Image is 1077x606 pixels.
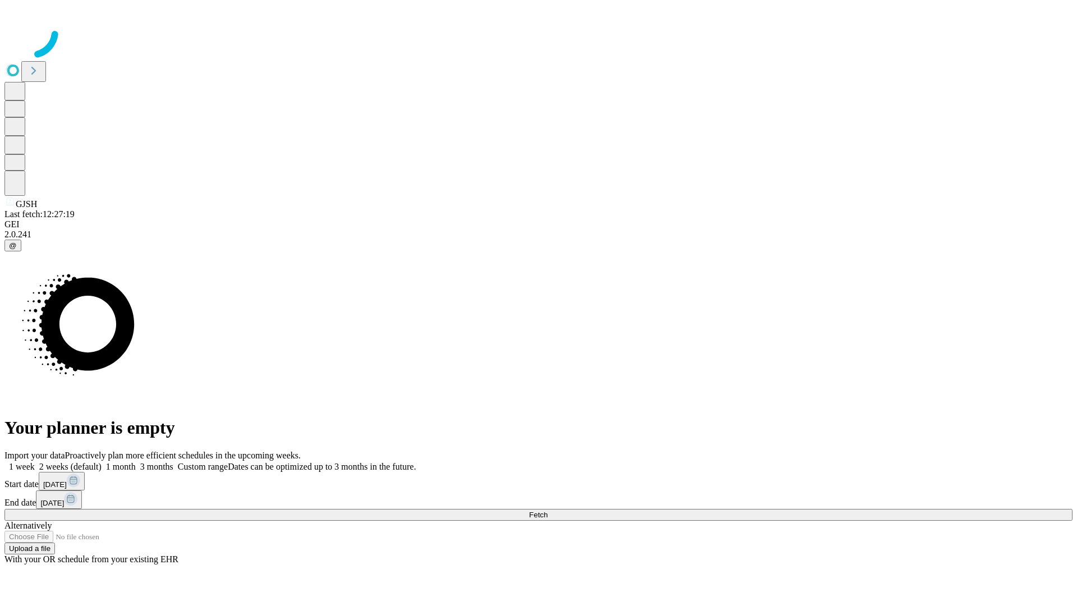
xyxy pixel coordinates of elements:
[9,462,35,471] span: 1 week
[4,229,1073,240] div: 2.0.241
[4,209,75,219] span: Last fetch: 12:27:19
[65,451,301,460] span: Proactively plan more efficient schedules in the upcoming weeks.
[40,499,64,507] span: [DATE]
[4,240,21,251] button: @
[4,521,52,530] span: Alternatively
[39,462,102,471] span: 2 weeks (default)
[4,543,55,554] button: Upload a file
[4,219,1073,229] div: GEI
[140,462,173,471] span: 3 months
[9,241,17,250] span: @
[178,462,228,471] span: Custom range
[529,511,547,519] span: Fetch
[4,472,1073,490] div: Start date
[4,417,1073,438] h1: Your planner is empty
[106,462,136,471] span: 1 month
[36,490,82,509] button: [DATE]
[4,554,178,564] span: With your OR schedule from your existing EHR
[4,490,1073,509] div: End date
[43,480,67,489] span: [DATE]
[16,199,37,209] span: GJSH
[39,472,85,490] button: [DATE]
[4,451,65,460] span: Import your data
[4,509,1073,521] button: Fetch
[228,462,416,471] span: Dates can be optimized up to 3 months in the future.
